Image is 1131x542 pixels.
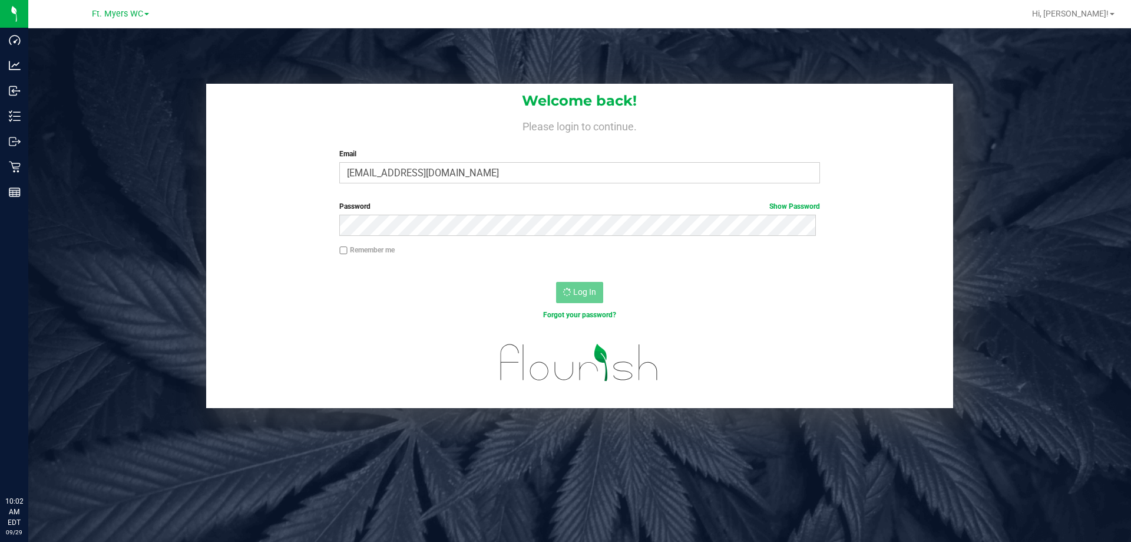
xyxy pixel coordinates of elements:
[543,311,616,319] a: Forgot your password?
[92,9,143,19] span: Ft. Myers WC
[206,93,953,109] h1: Welcome back!
[9,110,21,122] inline-svg: Inventory
[9,60,21,71] inline-svg: Analytics
[206,118,953,132] h4: Please login to continue.
[1032,9,1109,18] span: Hi, [PERSON_NAME]!
[9,136,21,147] inline-svg: Outbound
[9,161,21,173] inline-svg: Retail
[573,287,596,297] span: Log In
[9,85,21,97] inline-svg: Inbound
[769,202,820,211] a: Show Password
[5,528,23,537] p: 09/29
[339,202,371,211] span: Password
[339,149,819,159] label: Email
[5,496,23,528] p: 10:02 AM EDT
[9,34,21,46] inline-svg: Dashboard
[339,247,348,255] input: Remember me
[339,245,395,255] label: Remember me
[556,282,603,303] button: Log In
[9,186,21,198] inline-svg: Reports
[486,333,673,393] img: flourish_logo.svg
